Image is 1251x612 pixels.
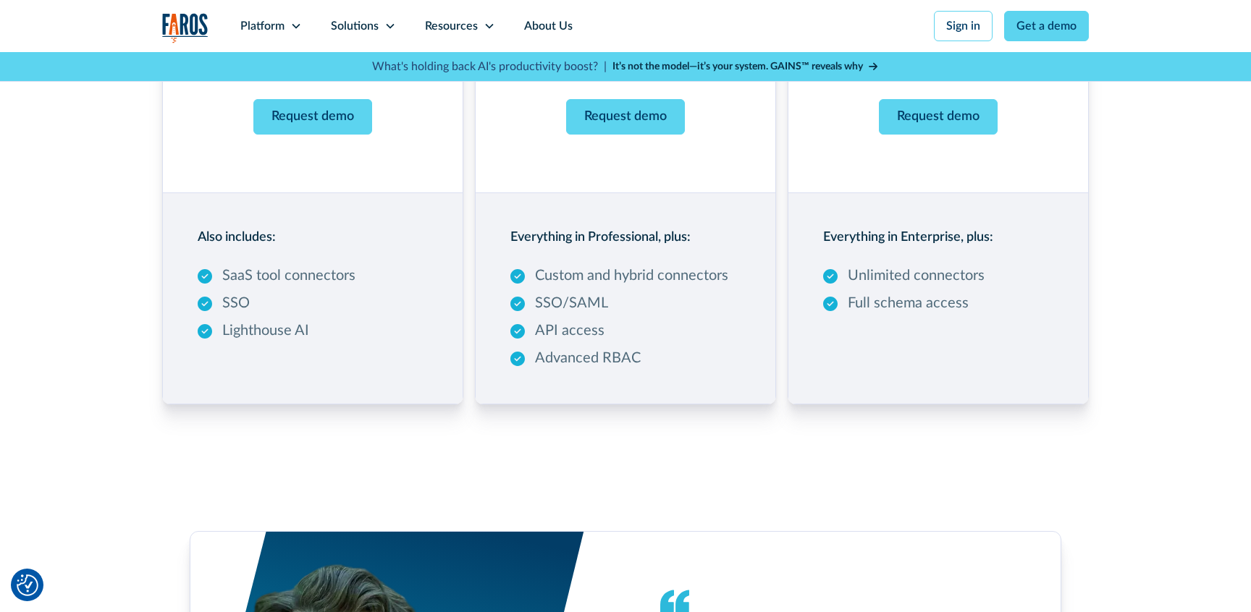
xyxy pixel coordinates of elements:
p: Lighthouse AI [222,320,309,341]
a: Contact Modal [253,99,372,135]
p: SSO [222,292,250,314]
div: Resources [425,17,478,35]
p: Custom and hybrid connectors [535,265,728,286]
img: Revisit consent button [17,574,38,596]
p: Full schema access [848,292,969,314]
p: API access [535,320,605,341]
a: It’s not the model—it’s your system. GAINS™ reveals why [612,59,879,75]
p: SaaS tool connectors [222,265,355,286]
h3: Also includes: [198,228,276,247]
a: Sign in [934,11,993,41]
button: Cookie Settings [17,574,38,596]
h3: Everything in Enterprise, plus: [823,228,993,247]
img: Logo of the analytics and reporting company Faros. [162,13,208,43]
p: SSO/SAML [535,292,608,314]
a: home [162,13,208,43]
h3: Everything in Professional, plus: [510,228,691,247]
a: Contact Modal [879,99,998,135]
p: What's holding back AI's productivity boost? | [372,58,607,75]
div: Platform [240,17,285,35]
div: Solutions [331,17,379,35]
p: Unlimited connectors [848,265,985,286]
p: Advanced RBAC [535,347,641,369]
a: Contact Modal [566,99,685,135]
strong: It’s not the model—it’s your system. GAINS™ reveals why [612,61,863,72]
a: Get a demo [1004,11,1089,41]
